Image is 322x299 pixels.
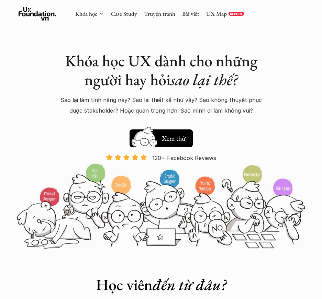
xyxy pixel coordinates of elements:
h1: Khóa học UX dành cho những người hay hỏi [59,51,263,89]
em: sao lại thế? [170,69,238,90]
a: Case Study [111,10,137,18]
em: đến từ đâu? [153,274,226,295]
h5: Xem thử [162,134,186,143]
a: Khóa học [75,10,97,18]
a: UX Map [206,10,227,18]
a: REPORT [229,12,244,16]
p: Sao lại làm tính năng này? Sao lại thiết kế như vậy? Sao không thuyết phục được stakeholder? Hoặc... [59,95,263,116]
h1: Học viên [64,275,258,294]
p: REPORT [230,12,243,16]
a: Bài viết [182,10,199,18]
a: Xem thử [130,126,193,147]
p: 120+ Facebook Reviews [152,153,216,163]
a: Truyện tranh [144,10,175,18]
